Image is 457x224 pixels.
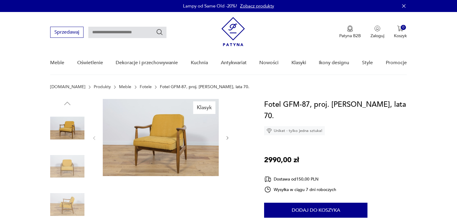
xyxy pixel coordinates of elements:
a: Antykwariat [221,51,247,74]
img: Zdjęcie produktu Fotel GFM-87, proj. J. Kędziorek, lata 70. [50,149,84,184]
h1: Fotel GFM-87, proj. [PERSON_NAME], lata 70. [264,99,407,122]
a: Dekoracje i przechowywanie [116,51,178,74]
p: 2990,00 zł [264,154,299,166]
div: 0 [401,25,406,30]
a: Klasyki [291,51,306,74]
a: Ikony designu [319,51,349,74]
a: Meble [50,51,64,74]
a: Style [362,51,373,74]
a: Kuchnia [191,51,208,74]
a: Fotele [140,85,152,89]
button: 0Koszyk [394,25,407,39]
img: Ikona dostawy [264,175,271,183]
a: Produkty [94,85,111,89]
button: Sprzedawaj [50,27,84,38]
img: Zdjęcie produktu Fotel GFM-87, proj. J. Kędziorek, lata 70. [50,187,84,222]
a: [DOMAIN_NAME] [50,85,85,89]
img: Patyna - sklep z meblami i dekoracjami vintage [221,17,245,46]
p: Fotel GFM-87, proj. [PERSON_NAME], lata 70. [160,85,249,89]
p: Koszyk [394,33,407,39]
button: Patyna B2B [339,25,361,39]
a: Ikona medaluPatyna B2B [339,25,361,39]
a: Oświetlenie [77,51,103,74]
img: Ikona medalu [347,25,353,32]
button: Szukaj [156,28,163,36]
img: Zdjęcie produktu Fotel GFM-87, proj. J. Kędziorek, lata 70. [50,111,84,145]
img: Ikona koszyka [397,25,403,31]
a: Nowości [259,51,279,74]
p: Zaloguj [370,33,384,39]
button: Zaloguj [370,25,384,39]
div: Dostawa od 150,00 PLN [264,175,336,183]
a: Zobacz produkty [240,3,274,9]
img: Zdjęcie produktu Fotel GFM-87, proj. J. Kędziorek, lata 70. [103,99,219,176]
a: Promocje [386,51,407,74]
a: Meble [119,85,131,89]
img: Ikona diamentu [267,128,272,133]
img: Ikonka użytkownika [374,25,380,31]
p: Lampy od Same Old -20%! [183,3,237,9]
div: Wysyłka w ciągu 7 dni roboczych [264,186,336,193]
a: Sprzedawaj [50,31,84,35]
p: Patyna B2B [339,33,361,39]
div: Unikat - tylko jedna sztuka! [264,126,325,135]
div: Klasyk [193,101,215,114]
button: Dodaj do koszyka [264,203,367,218]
